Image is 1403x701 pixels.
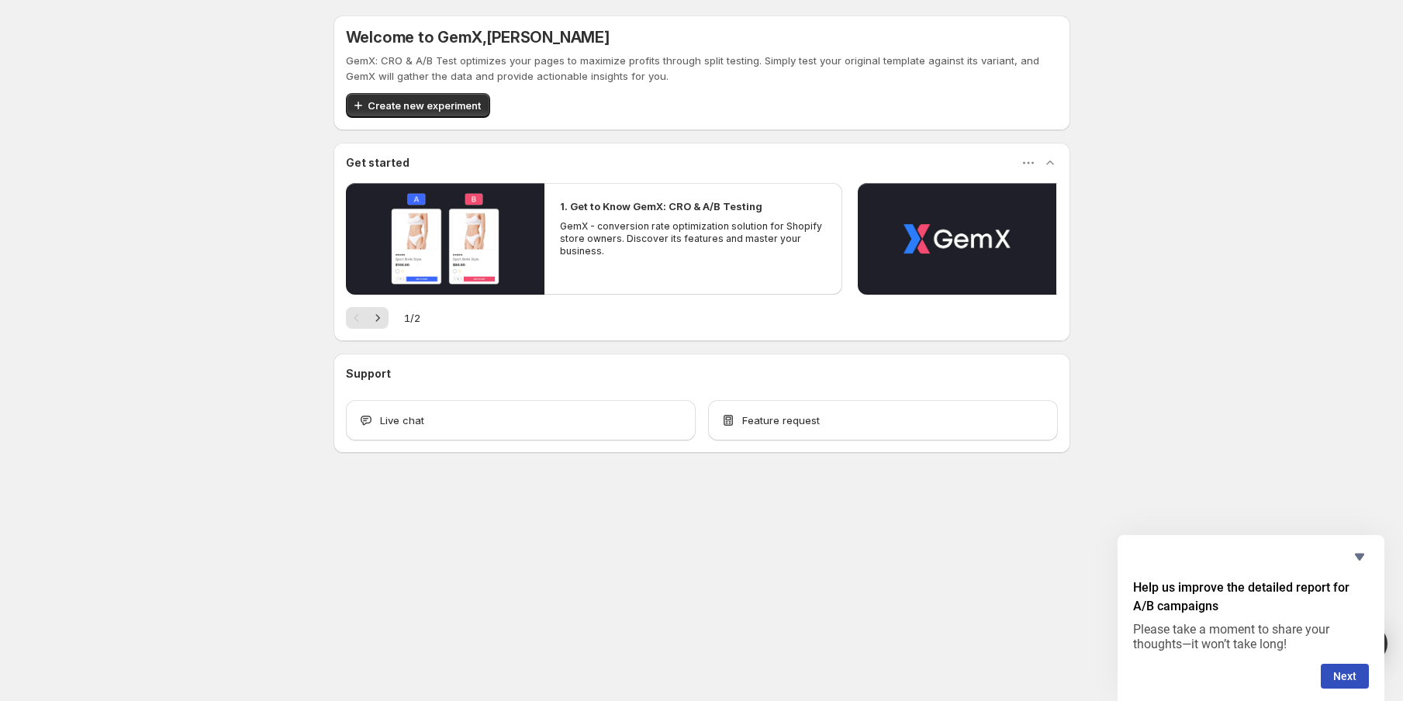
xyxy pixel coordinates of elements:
div: Help us improve the detailed report for A/B campaigns [1133,547,1369,689]
span: 1 / 2 [404,310,420,326]
span: Feature request [742,413,820,428]
h2: Help us improve the detailed report for A/B campaigns [1133,578,1369,616]
h5: Welcome to GemX [346,28,610,47]
p: GemX: CRO & A/B Test optimizes your pages to maximize profits through split testing. Simply test ... [346,53,1058,84]
nav: Pagination [346,307,389,329]
span: Live chat [380,413,424,428]
button: Play video [346,183,544,295]
h2: 1. Get to Know GemX: CRO & A/B Testing [560,199,762,214]
span: Create new experiment [368,98,481,113]
button: Next question [1321,664,1369,689]
h3: Get started [346,155,409,171]
button: Next [367,307,389,329]
h3: Support [346,366,391,382]
button: Play video [858,183,1056,295]
button: Hide survey [1350,547,1369,566]
p: GemX - conversion rate optimization solution for Shopify store owners. Discover its features and ... [560,220,827,257]
p: Please take a moment to share your thoughts—it won’t take long! [1133,622,1369,651]
button: Create new experiment [346,93,490,118]
span: , [PERSON_NAME] [482,28,610,47]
